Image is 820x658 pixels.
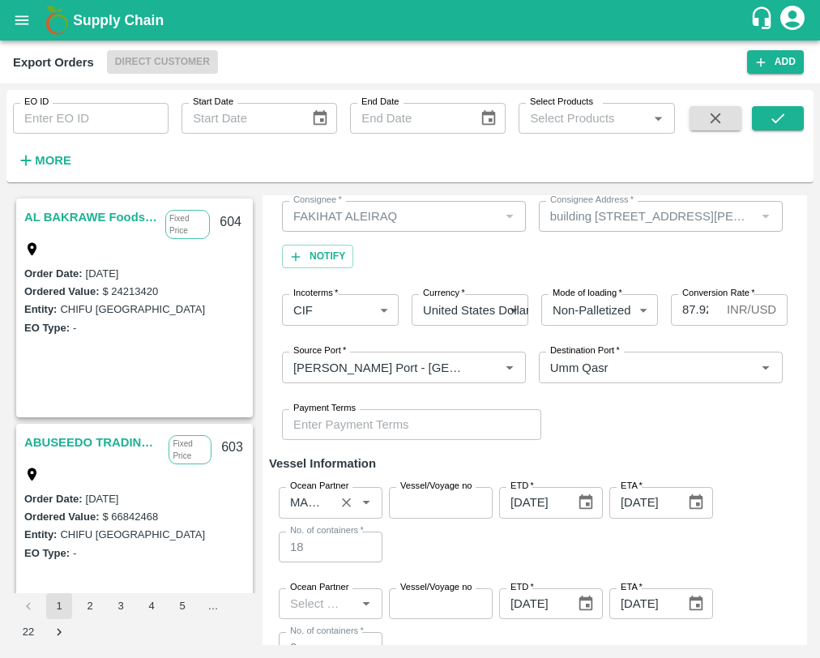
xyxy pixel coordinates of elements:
div: account of current user [778,3,807,37]
button: open drawer [3,2,41,39]
button: Choose date, selected date is Sep 17, 2025 [570,487,601,518]
label: - [73,547,76,559]
a: Supply Chain [73,9,750,32]
label: ETD [510,480,534,493]
label: Source Port [293,344,346,357]
button: Open [647,108,668,129]
p: United States Dollar (USD) [423,301,566,319]
label: Start Date [193,96,233,109]
label: Ordered Value: [24,511,99,523]
input: Enter Payment Terms [282,409,541,440]
div: Export Orders [13,52,94,73]
input: Consignee [287,206,494,227]
label: Destination Port [550,344,620,357]
button: Choose date, selected date is Sep 25, 2025 [681,588,711,619]
nav: pagination navigation [13,593,256,645]
input: Start Date [182,103,298,134]
label: End Date [361,96,399,109]
button: More [13,147,75,174]
input: Select Date [499,588,564,619]
label: ETD [510,581,534,594]
button: Choose date, selected date is Sep 25, 2025 [570,588,601,619]
input: Select Ocean Partner [284,593,351,614]
button: Go to page 4 [139,593,164,619]
label: No. of containers [290,524,364,537]
label: Ocean Partner [290,581,348,594]
input: Select Destination port [544,357,730,378]
label: CHIFU [GEOGRAPHIC_DATA] [60,303,205,315]
label: ETA [621,480,643,493]
button: page 1 [46,593,72,619]
input: Enter [279,532,382,562]
p: Fixed Price [169,435,211,464]
label: Entity: [24,303,57,315]
a: ABUSEEDO TRADING L.L.C [24,432,160,453]
label: Consignee [293,194,342,207]
button: Open [356,593,377,614]
button: Go to page 5 [169,593,195,619]
button: Notify [282,245,353,268]
label: No. of containers [290,625,364,638]
label: Incoterms [293,287,338,300]
input: Select Ocean Partner [284,492,330,513]
label: Payment Terms [293,402,356,415]
label: Mode of loading [553,287,622,300]
label: Currency [423,287,465,300]
label: CHIFU [GEOGRAPHIC_DATA] [60,528,205,540]
p: Fixed Price [165,210,210,239]
label: EO ID [24,96,49,109]
strong: Vessel Information [269,457,376,470]
label: Vessel/Voyage no [400,581,472,594]
input: Enter EO ID [13,103,169,134]
input: Select Date [609,487,674,518]
label: EO Type: [24,322,70,334]
label: EO Type: [24,547,70,559]
label: Ocean Partner [290,480,348,493]
button: Open [499,357,520,378]
button: Choose date, selected date is Sep 17, 2025 [681,487,711,518]
button: Add [747,50,804,74]
input: Select Date [609,588,674,619]
label: Vessel/Voyage no [400,480,472,493]
p: CIF [293,301,313,319]
button: Choose date [473,103,504,134]
label: ETA [621,581,643,594]
a: AL BAKRAWE Foods FZE [24,207,157,228]
label: $ 66842468 [102,511,158,523]
button: Clear [335,492,357,514]
label: Select Products [530,96,593,109]
div: … [200,599,226,614]
label: $ 24213420 [102,285,158,297]
div: customer-support [750,6,778,35]
input: Select Source port [287,357,473,378]
label: Ordered Value: [24,285,99,297]
input: End Date [350,103,467,134]
input: Select Date [499,487,564,518]
button: Go to page 22 [15,619,41,645]
button: Choose date [305,103,335,134]
div: 603 [211,429,253,467]
label: Order Date : [24,267,83,280]
button: Go to page 2 [77,593,103,619]
button: Open [356,492,377,513]
button: Go to next page [46,619,72,645]
label: Entity: [24,528,57,540]
p: Non-Palletized [553,301,631,319]
button: Open [755,357,776,378]
input: Select Products [523,108,643,129]
button: Go to page 3 [108,593,134,619]
label: - [73,322,76,334]
label: [DATE] [86,267,119,280]
div: 604 [210,203,251,241]
label: [DATE] [86,493,119,505]
label: Order Date : [24,493,83,505]
input: Consignee Address [544,206,751,227]
b: Supply Chain [73,12,164,28]
strong: More [35,154,71,167]
img: logo [41,4,73,36]
label: Consignee Address [550,194,634,207]
label: Conversion Rate [682,287,754,300]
